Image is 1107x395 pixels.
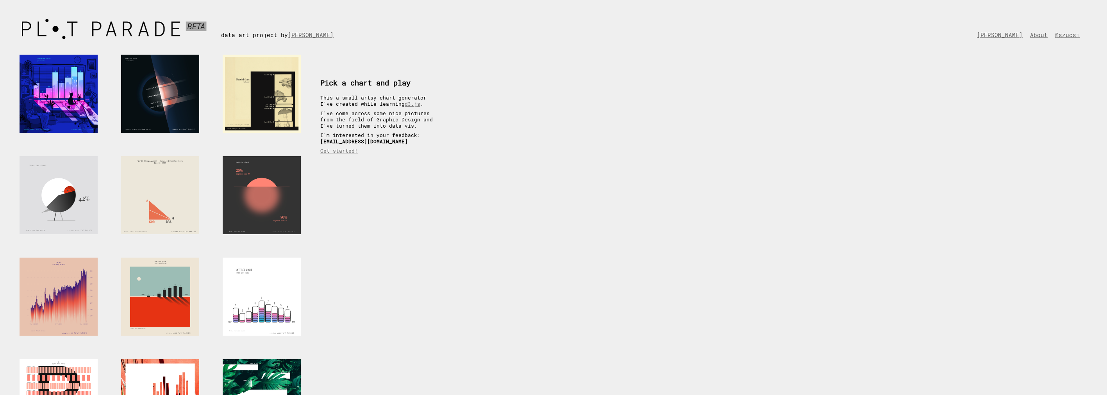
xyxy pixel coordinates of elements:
a: d3.js [405,101,420,107]
a: [PERSON_NAME] [977,31,1027,39]
p: I've come across some nice pictures from the field of Graphic Design and I've turned them into da... [320,110,441,129]
b: [EMAIL_ADDRESS][DOMAIN_NAME] [320,138,408,144]
p: I'm interested in your feedback: [320,132,441,144]
h3: Pick a chart and play [320,78,441,87]
div: data art project by [221,16,345,39]
a: About [1030,31,1052,39]
a: [PERSON_NAME] [288,31,337,39]
a: @szucsi [1055,31,1084,39]
a: Get started! [320,148,358,154]
p: This a small artsy chart generator I've created while learning . [320,94,441,107]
